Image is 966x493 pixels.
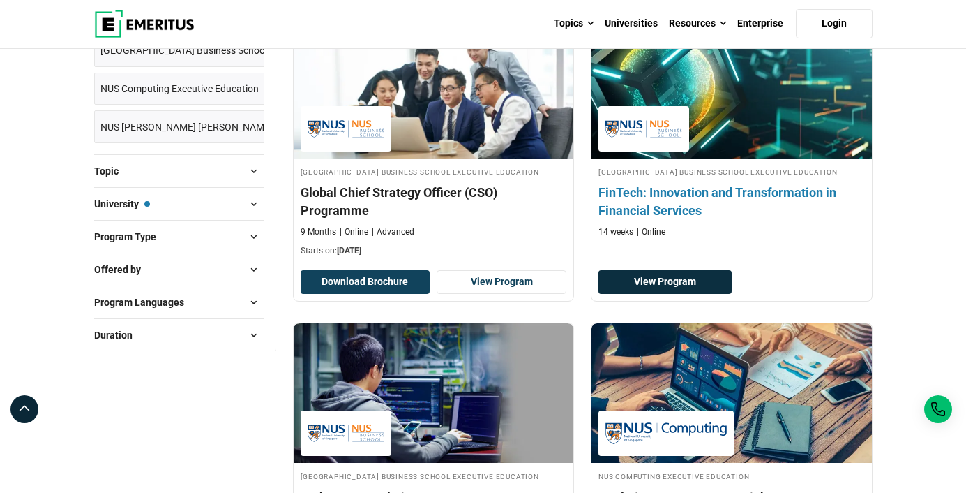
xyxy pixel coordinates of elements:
button: Download Brochure [301,270,430,294]
h4: NUS Computing Executive Education [598,470,865,482]
a: [GEOGRAPHIC_DATA] Business School Executive Education × [94,34,375,67]
button: Topic [94,161,264,182]
span: University [94,196,150,212]
span: Topic [94,163,130,179]
button: University [94,193,264,214]
a: View Program [437,270,566,294]
h4: [GEOGRAPHIC_DATA] Business School Executive Education [301,165,567,177]
p: 9 Months [301,226,336,238]
a: Login [796,9,873,38]
img: National University of Singapore Business School Executive Education [308,418,384,449]
img: Python For Analytics | Online Data Science and Analytics Course [294,323,574,463]
span: Program Languages [94,295,195,310]
p: Starts on: [301,245,567,257]
h4: Global Chief Strategy Officer (CSO) Programme [301,184,567,219]
button: Program Languages [94,292,264,313]
img: FinTech: Innovation and Transformation in Financial Services | Online Finance Course [578,12,886,165]
a: NUS Computing Executive Education × [94,73,277,105]
img: Analytics: From Data to Insights | Online Data Science and Analytics Course [591,323,872,463]
img: NUS Computing Executive Education [605,418,727,449]
span: × [264,79,271,99]
a: View Program [598,270,732,294]
a: NUS [PERSON_NAME] [PERSON_NAME] School of Medicine × [94,110,374,143]
button: Duration [94,325,264,346]
button: Program Type [94,226,264,247]
p: Online [637,226,665,238]
a: Finance Course by National University of Singapore Business School Executive Education - National... [591,19,872,245]
a: Leadership Course by National University of Singapore Business School Executive Education - Decem... [294,19,574,264]
h4: [GEOGRAPHIC_DATA] Business School Executive Education [301,470,567,482]
span: Offered by [94,262,152,277]
span: NUS [PERSON_NAME] [PERSON_NAME] School of Medicine [100,119,356,135]
p: Advanced [372,226,414,238]
h4: [GEOGRAPHIC_DATA] Business School Executive Education [598,165,865,177]
span: [DATE] [337,246,361,256]
p: 14 weeks [598,226,633,238]
img: Global Chief Strategy Officer (CSO) Programme | Online Leadership Course [294,19,574,159]
span: Program Type [94,229,167,244]
img: National University of Singapore Business School Executive Education [308,113,384,145]
img: National University of Singapore Business School Executive Education [605,113,682,145]
button: Offered by [94,259,264,280]
span: Duration [94,328,144,343]
h4: FinTech: Innovation and Transformation in Financial Services [598,184,865,219]
span: [GEOGRAPHIC_DATA] Business School Executive Education [100,43,356,58]
span: NUS Computing Executive Education [100,81,259,96]
p: Online [340,226,368,238]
